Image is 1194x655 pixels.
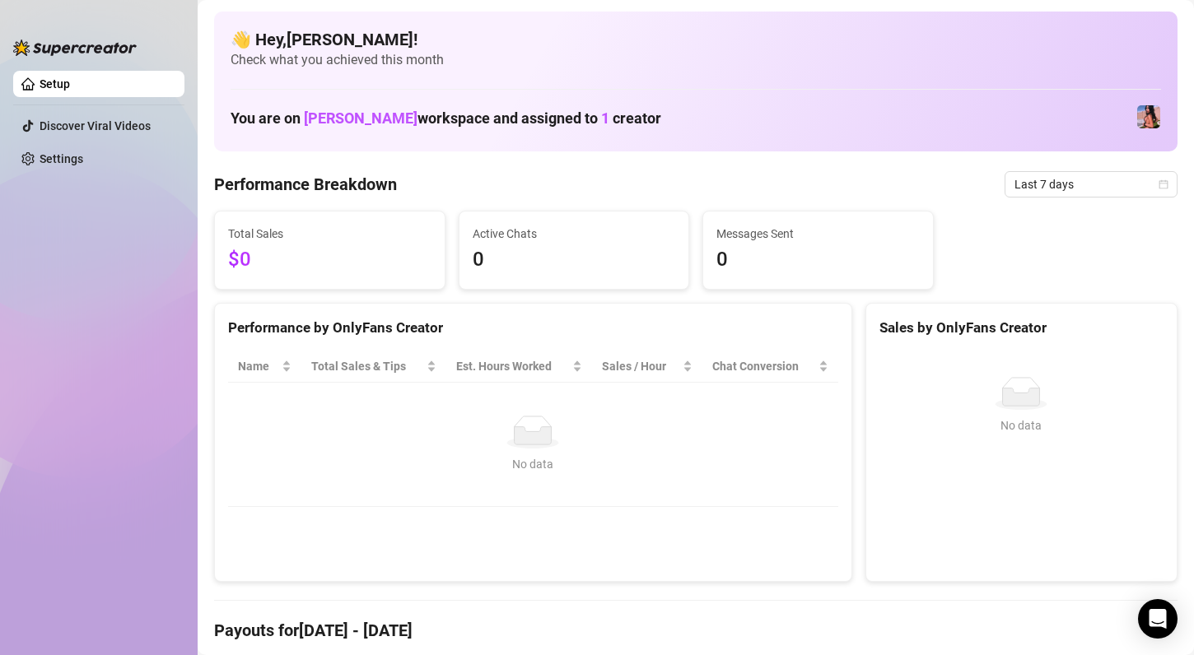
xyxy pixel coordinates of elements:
[473,244,676,276] span: 0
[245,455,822,473] div: No data
[702,351,838,383] th: Chat Conversion
[712,357,815,375] span: Chat Conversion
[601,109,609,127] span: 1
[228,351,301,383] th: Name
[1014,172,1168,197] span: Last 7 days
[214,173,397,196] h4: Performance Breakdown
[228,225,431,243] span: Total Sales
[301,351,446,383] th: Total Sales & Tips
[231,51,1161,69] span: Check what you achieved this month
[13,39,137,56] img: logo-BBDzfeDw.svg
[304,109,417,127] span: [PERSON_NAME]
[40,77,70,91] a: Setup
[886,416,1157,434] div: No data
[592,351,702,383] th: Sales / Hour
[40,119,151,132] a: Discover Viral Videos
[716,244,920,276] span: 0
[1137,105,1160,128] img: TS (@averylustx)
[40,152,83,165] a: Settings
[231,109,661,128] h1: You are on workspace and assigned to creator
[1138,599,1178,639] div: Open Intercom Messenger
[311,357,423,375] span: Total Sales & Tips
[228,317,838,339] div: Performance by OnlyFans Creator
[228,244,431,276] span: $0
[716,225,920,243] span: Messages Sent
[214,619,1178,642] h4: Payouts for [DATE] - [DATE]
[456,357,569,375] div: Est. Hours Worked
[473,225,676,243] span: Active Chats
[231,28,1161,51] h4: 👋 Hey, [PERSON_NAME] !
[1159,179,1168,189] span: calendar
[879,317,1164,339] div: Sales by OnlyFans Creator
[238,357,278,375] span: Name
[602,357,679,375] span: Sales / Hour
